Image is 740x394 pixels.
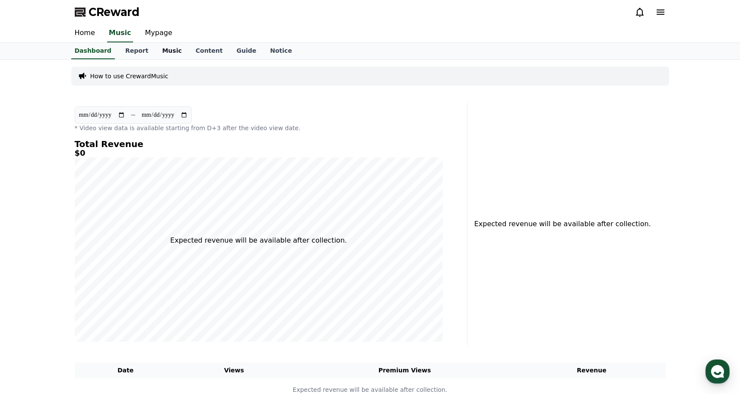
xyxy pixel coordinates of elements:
a: Music [107,24,133,42]
a: Dashboard [71,43,115,59]
a: Home [68,24,102,42]
p: Expected revenue will be available after collection. [170,235,347,246]
a: Content [189,43,230,59]
a: How to use CrewardMusic [90,72,168,80]
a: CReward [75,5,140,19]
th: Date [75,362,177,378]
span: Settings [128,287,149,294]
p: ~ [130,110,136,120]
h4: Total Revenue [75,139,443,149]
th: Premium Views [292,362,518,378]
a: Music [155,43,188,59]
span: Messages [72,288,97,295]
a: Report [118,43,156,59]
a: Settings [111,274,166,296]
p: Expected revenue will be available after collection. [474,219,646,229]
a: Mypage [138,24,179,42]
a: Notice [263,43,299,59]
p: * Video view data is available starting from D+3 after the video view date. [75,124,443,132]
a: Home [3,274,57,296]
span: Home [22,287,37,294]
th: Revenue [518,362,666,378]
a: Messages [57,274,111,296]
a: Guide [229,43,263,59]
span: CReward [89,5,140,19]
th: Views [177,362,292,378]
h5: $0 [75,149,443,157]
